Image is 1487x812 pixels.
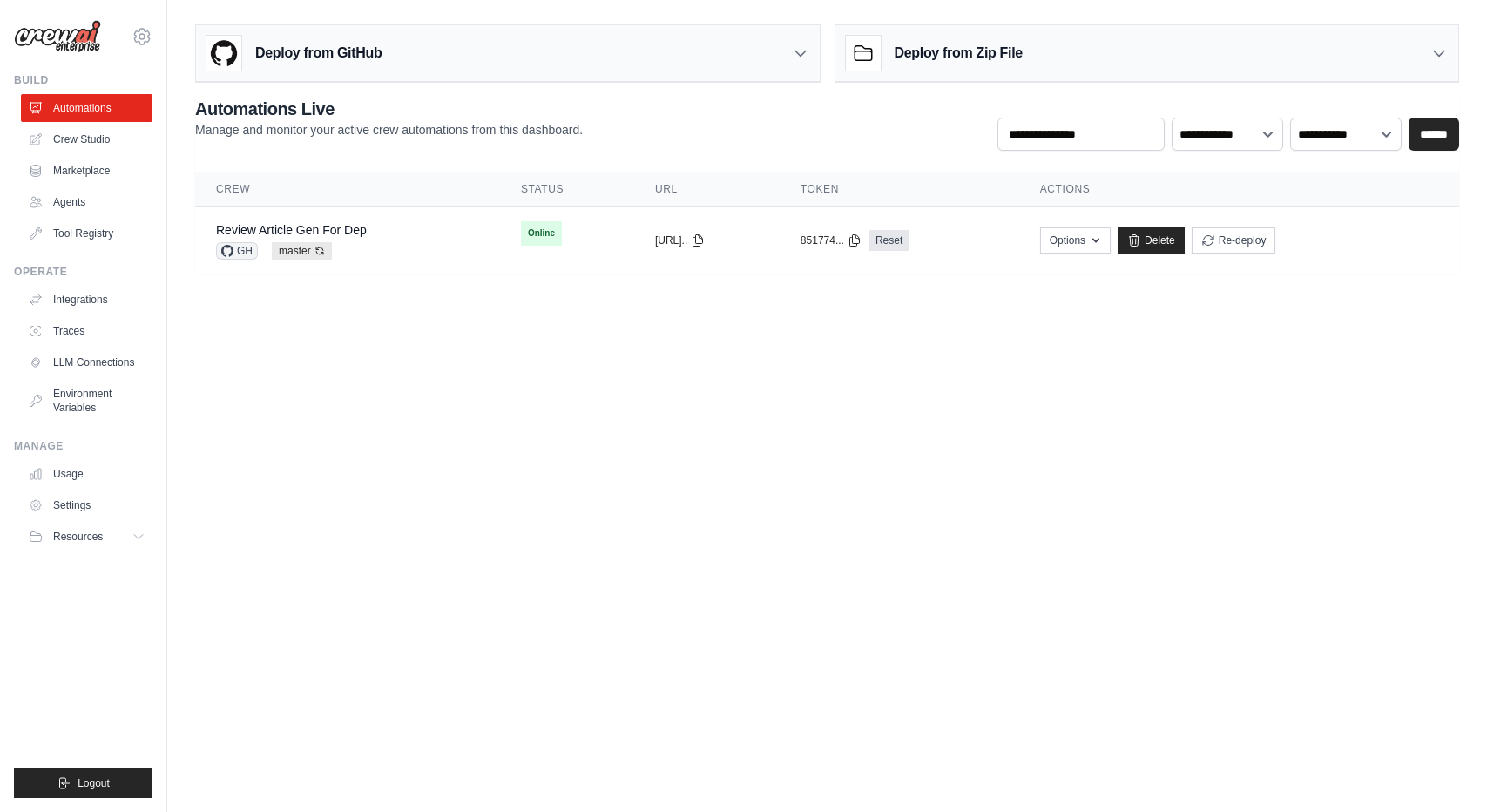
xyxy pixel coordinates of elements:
[1192,227,1276,254] button: Re-deploy
[634,172,780,207] th: URL
[14,439,152,453] div: Manage
[895,43,1023,64] h3: Deploy from Zip File
[21,348,152,376] a: LLM Connections
[14,265,152,279] div: Operate
[21,188,152,216] a: Agents
[21,460,152,488] a: Usage
[21,317,152,345] a: Traces
[21,286,152,314] a: Integrations
[216,242,258,260] span: GH
[206,36,241,71] img: GitHub Logo
[21,125,152,153] a: Crew Studio
[869,230,909,251] a: Reset
[1118,227,1185,254] a: Delete
[801,233,862,247] button: 851774...
[21,380,152,422] a: Environment Variables
[195,121,583,139] p: Manage and monitor your active crew automations from this dashboard.
[272,242,332,260] span: master
[21,491,152,519] a: Settings
[14,20,101,53] img: Logo
[14,768,152,798] button: Logout
[53,530,103,544] span: Resources
[21,523,152,551] button: Resources
[780,172,1019,207] th: Token
[21,157,152,185] a: Marketplace
[195,172,500,207] th: Crew
[500,172,634,207] th: Status
[21,94,152,122] a: Automations
[216,223,367,237] a: Review Article Gen For Dep
[195,97,583,121] h2: Automations Live
[14,73,152,87] div: Build
[1019,172,1459,207] th: Actions
[78,776,110,790] span: Logout
[521,221,562,246] span: Online
[21,220,152,247] a: Tool Registry
[1040,227,1111,254] button: Options
[255,43,382,64] h3: Deploy from GitHub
